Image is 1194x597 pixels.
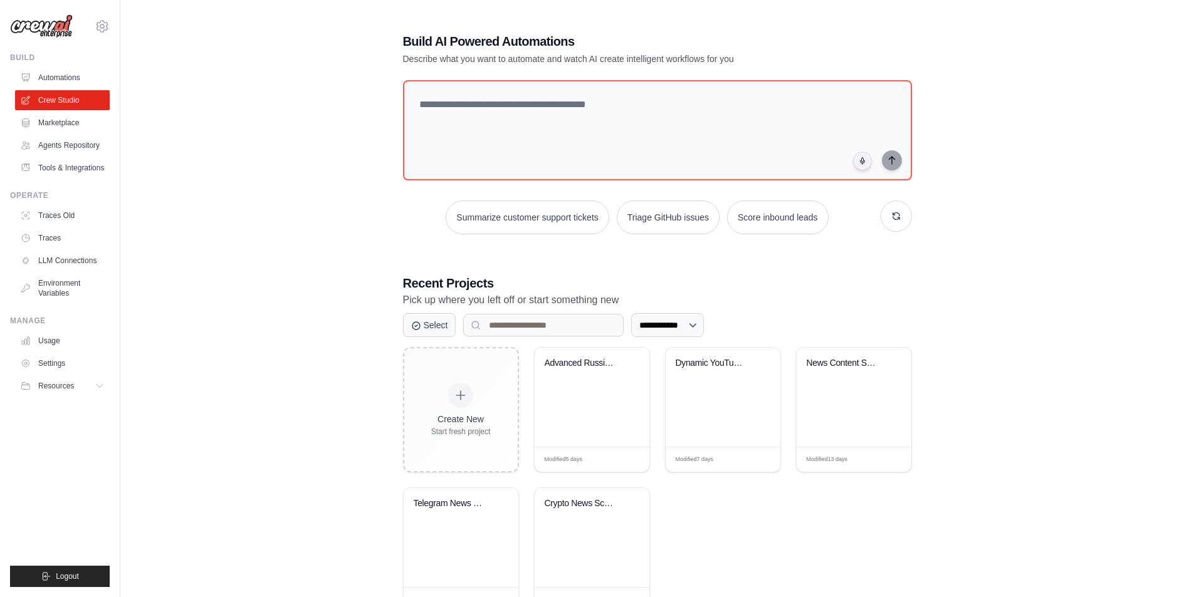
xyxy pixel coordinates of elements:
[15,273,110,303] a: Environment Variables
[15,90,110,110] a: Crew Studio
[676,455,714,464] span: Modified 7 days
[15,158,110,178] a: Tools & Integrations
[545,498,621,509] div: Crypto News Script Generator
[15,331,110,351] a: Usage
[56,571,79,581] span: Logout
[10,566,110,587] button: Logout
[431,427,491,437] div: Start fresh project
[807,455,848,464] span: Modified 13 days
[881,455,892,464] span: Edit
[619,455,630,464] span: Edit
[881,200,912,232] button: Get new suggestions
[807,358,882,369] div: News Content Script Generator
[10,190,110,200] div: Operate
[750,455,761,464] span: Edit
[38,381,74,391] span: Resources
[15,205,110,226] a: Traces Old
[676,358,751,369] div: Dynamic YouTube Crypto News Generator
[15,135,110,155] a: Agents Repository
[15,113,110,133] a: Marketplace
[414,498,490,509] div: Telegram News Bot - FULL AUTOMATION with custom API
[10,316,110,326] div: Manage
[403,33,824,50] h1: Build AI Powered Automations
[545,358,621,369] div: Advanced Russian Crypto News Digest - Multi-Agent System
[15,376,110,396] button: Resources
[15,353,110,373] a: Settings
[403,313,456,337] button: Select
[727,200,829,234] button: Score inbound leads
[15,251,110,271] a: LLM Connections
[853,152,872,170] button: Click to speak your automation idea
[10,53,110,63] div: Build
[403,292,912,308] p: Pick up where you left off or start something new
[15,68,110,88] a: Automations
[545,455,583,464] span: Modified 5 days
[446,200,609,234] button: Summarize customer support tickets
[617,200,720,234] button: Triage GitHub issues
[403,274,912,292] h3: Recent Projects
[10,14,73,38] img: Logo
[431,413,491,425] div: Create New
[15,228,110,248] a: Traces
[403,53,824,65] p: Describe what you want to automate and watch AI create intelligent workflows for you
